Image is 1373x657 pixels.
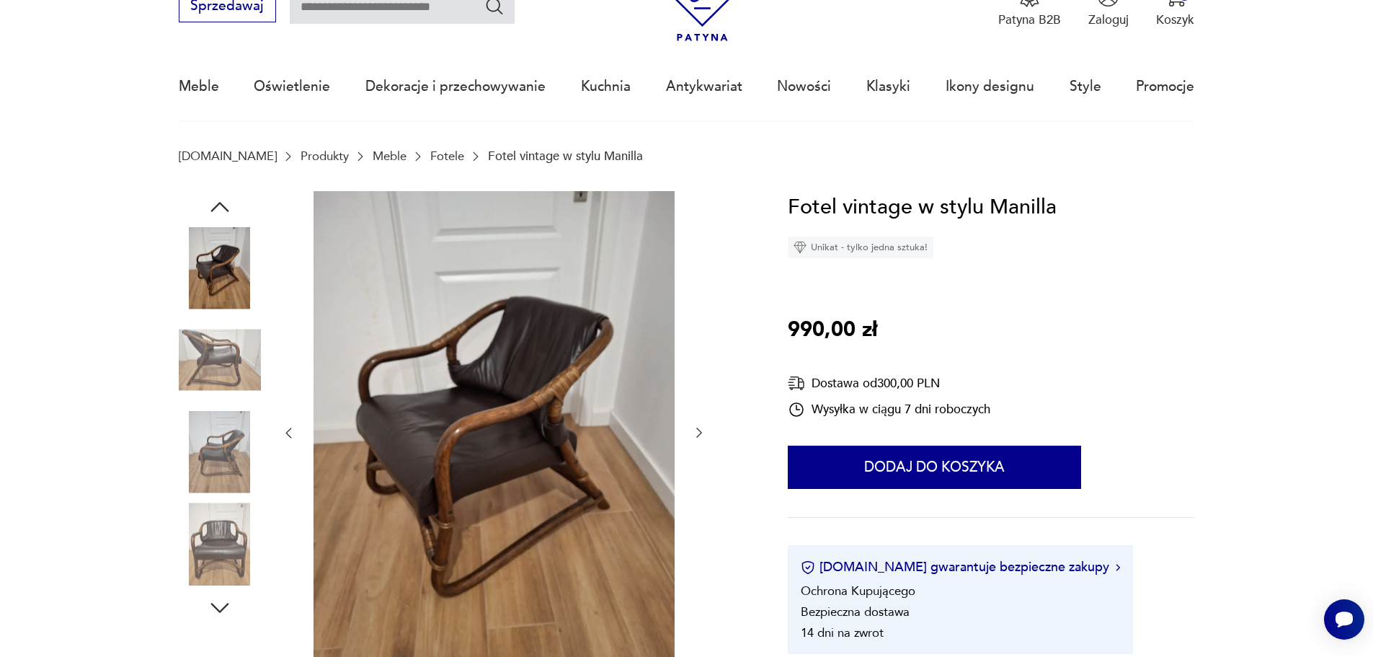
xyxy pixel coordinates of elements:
a: Meble [179,53,219,120]
img: Ikona dostawy [788,374,805,392]
li: 14 dni na zwrot [801,625,884,641]
a: Kuchnia [581,53,631,120]
img: Zdjęcie produktu Fotel vintage w stylu Manilla [179,503,261,585]
img: Ikona strzałki w prawo [1116,564,1120,571]
li: Bezpieczna dostawa [801,604,910,620]
button: [DOMAIN_NAME] gwarantuje bezpieczne zakupy [801,558,1120,576]
p: 990,00 zł [788,314,877,347]
a: Klasyki [866,53,910,120]
img: Zdjęcie produktu Fotel vintage w stylu Manilla [179,227,261,309]
img: Zdjęcie produktu Fotel vintage w stylu Manilla [179,411,261,493]
li: Ochrona Kupującego [801,583,915,599]
p: Zaloguj [1088,12,1129,28]
a: Oświetlenie [254,53,330,120]
a: Sprzedawaj [179,1,276,13]
a: Promocje [1136,53,1194,120]
img: Zdjęcie produktu Fotel vintage w stylu Manilla [179,319,261,401]
a: Style [1070,53,1101,120]
img: Ikona certyfikatu [801,560,815,575]
a: Nowości [777,53,831,120]
h1: Fotel vintage w stylu Manilla [788,191,1057,224]
a: Ikony designu [946,53,1034,120]
a: Meble [373,149,406,163]
div: Dostawa od 300,00 PLN [788,374,990,392]
a: [DOMAIN_NAME] [179,149,277,163]
button: Dodaj do koszyka [788,446,1081,489]
a: Antykwariat [666,53,742,120]
a: Dekoracje i przechowywanie [365,53,546,120]
div: Wysyłka w ciągu 7 dni roboczych [788,401,990,418]
a: Produkty [301,149,349,163]
a: Fotele [430,149,464,163]
div: Unikat - tylko jedna sztuka! [788,237,933,258]
p: Koszyk [1156,12,1194,28]
img: Ikona diamentu [794,241,807,254]
p: Fotel vintage w stylu Manilla [488,149,643,163]
iframe: Smartsupp widget button [1324,599,1364,640]
p: Patyna B2B [998,12,1061,28]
